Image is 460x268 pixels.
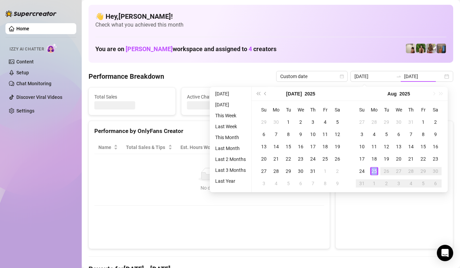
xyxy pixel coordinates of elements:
span: to [396,74,401,79]
div: Open Intercom Messenger [437,245,453,261]
span: Total Sales [94,93,170,101]
span: 4 [249,45,252,53]
img: AI Chatter [47,43,57,53]
div: Performance by OnlyFans Creator [94,126,324,136]
input: Start date [354,73,393,80]
span: Name [98,144,112,151]
a: Settings [16,108,34,114]
img: logo-BBDzfeDw.svg [5,10,57,17]
th: Total Sales & Tips [122,141,176,154]
div: No data [101,184,317,192]
h4: 👋 Hey, [PERSON_NAME] ! [95,12,446,21]
span: Sales / Hour [235,144,263,151]
h4: Performance Breakdown [89,72,164,81]
a: Home [16,26,29,31]
a: Chat Monitoring [16,81,51,86]
span: Active Chats [187,93,263,101]
img: Ralphy [406,44,415,53]
span: Chat Conversion [277,144,315,151]
a: Setup [16,70,29,75]
span: Check what you achieved this month [95,21,446,29]
span: swap-right [396,74,401,79]
span: Custom date [280,71,344,81]
h1: You are on workspace and assigned to creators [95,45,276,53]
th: Name [94,141,122,154]
span: Izzy AI Chatter [10,46,44,53]
span: calendar [340,74,344,78]
img: Wayne [437,44,446,53]
input: End date [404,73,443,80]
th: Sales / Hour [231,141,273,154]
div: Sales by OnlyFans Creator [341,126,447,136]
span: Messages Sent [280,93,355,101]
a: Content [16,59,34,64]
div: Est. Hours Worked [180,144,222,151]
img: Nathaniel [416,44,426,53]
img: Nathaniel [426,44,436,53]
a: Discover Viral Videos [16,94,62,100]
span: [PERSON_NAME] [126,45,173,53]
span: Total Sales & Tips [126,144,167,151]
th: Chat Conversion [273,141,324,154]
